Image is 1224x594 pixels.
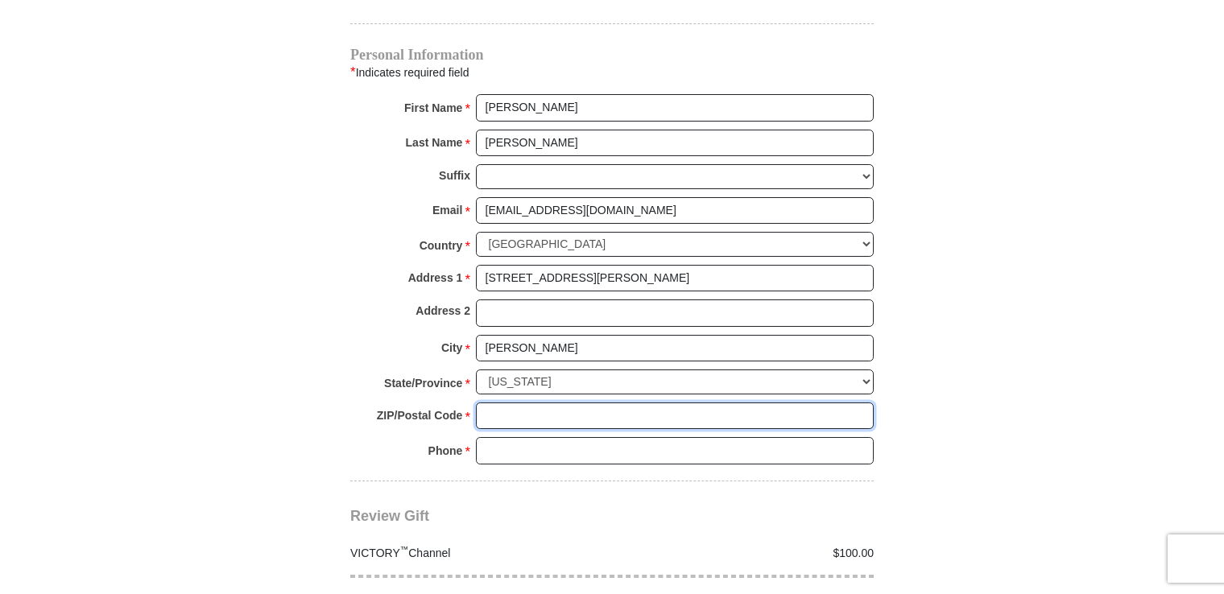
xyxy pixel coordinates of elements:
div: VICTORY Channel [342,545,613,562]
div: Indicates required field [350,62,874,83]
strong: Last Name [406,131,463,154]
strong: First Name [404,97,462,119]
h4: Personal Information [350,48,874,61]
strong: Address 1 [408,266,463,289]
strong: ZIP/Postal Code [377,404,463,427]
strong: City [441,336,462,359]
span: Review Gift [350,508,429,524]
strong: Phone [428,439,463,462]
sup: ™ [400,544,409,554]
strong: Email [432,199,462,221]
strong: State/Province [384,372,462,394]
strong: Suffix [439,164,470,187]
strong: Country [420,234,463,257]
div: $100.00 [612,545,883,562]
strong: Address 2 [416,299,470,322]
